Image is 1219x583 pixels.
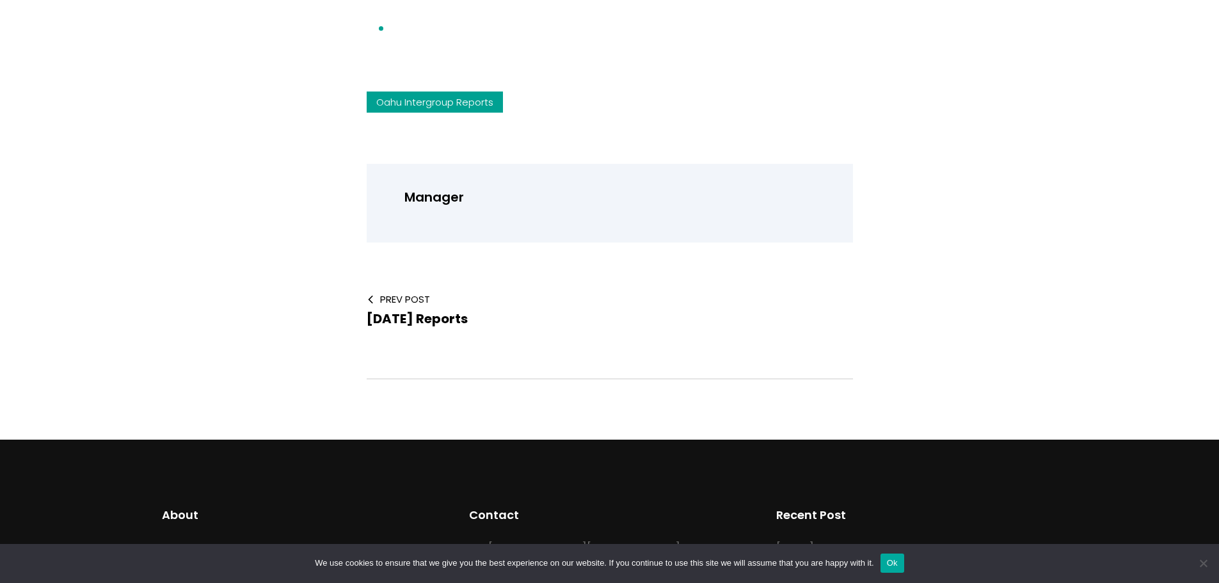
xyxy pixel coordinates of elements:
[404,186,831,209] p: Manager
[367,310,468,328] span: [DATE] Reports
[488,540,680,556] a: [EMAIL_ADDRESS][DOMAIN_NAME]
[776,506,1058,524] h2: Recent Post
[162,506,443,524] h2: About
[315,557,873,570] span: We use cookies to ensure that we give you the best experience on our website. If you continue to ...
[776,540,862,556] a: [DATE] Reports
[469,506,751,524] h2: Contact
[367,92,503,113] a: Oahu Intergroup Reports
[1197,557,1209,570] span: No
[367,292,589,306] span: Prev Post
[880,554,904,573] button: Ok
[367,292,589,328] a: Prev Post [DATE] Reports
